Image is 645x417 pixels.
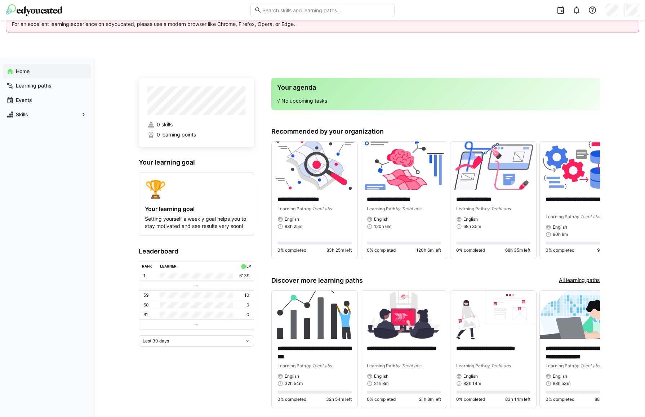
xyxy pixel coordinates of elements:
span: Learning Path [277,363,306,368]
span: by TechLabs [574,363,600,368]
span: 0% completed [277,396,306,402]
input: Search skills and learning paths… [262,7,391,13]
h3: Recommended by your organization [271,127,600,135]
span: 0% completed [456,396,485,402]
h3: Your agenda [277,84,594,91]
span: 32h 54m left [326,396,352,402]
h3: Your learning goal [139,158,254,166]
span: 0% completed [546,396,574,402]
p: 61 [143,312,148,318]
span: English [285,216,299,222]
h3: Discover more learning paths [271,277,363,284]
span: Learning Path [367,206,395,211]
div: Rank [142,264,152,268]
span: Learning Path [546,214,574,219]
p: 10 [244,292,249,298]
span: 83h 14m [463,381,481,386]
span: by TechLabs [574,214,600,219]
p: √ No upcoming tasks [277,97,594,104]
span: English [463,216,478,222]
img: image [450,142,536,190]
span: Learning Path [277,206,306,211]
a: 0 skills [147,121,245,128]
img: image [361,291,447,339]
span: 68h 35m [463,224,481,229]
p: 60 [143,302,149,308]
span: Last 30 days [143,338,169,344]
span: 0 learning points [157,131,196,138]
img: image [540,291,626,339]
p: 59 [143,292,148,298]
p: 0 [246,302,249,308]
span: 88h 53m left [595,396,620,402]
span: by TechLabs [306,206,332,211]
span: 0% completed [456,247,485,253]
a: All learning paths [559,277,600,284]
h4: Your learning goal [145,205,248,212]
span: by TechLabs [306,363,332,368]
div: Learner [160,264,177,268]
p: For an excellent learning experience on edyoucated, please use a modern browser like Chrome, Fire... [12,21,633,28]
span: by TechLabs [485,363,511,368]
span: by TechLabs [485,206,511,211]
span: 0% completed [367,247,396,253]
span: by TechLabs [395,363,421,368]
img: image [361,142,447,190]
span: English [553,373,567,379]
span: English [553,224,567,230]
p: 6139 [239,273,249,279]
span: English [285,373,299,379]
span: 0% completed [546,247,574,253]
div: LP [246,264,251,268]
p: 1 [143,273,146,279]
span: 21h 8m [374,381,388,386]
span: 88h 53m [553,381,570,386]
img: image [450,291,536,339]
span: Learning Path [367,363,395,368]
div: 🏆 [145,178,248,199]
span: 83h 14m left [505,396,530,402]
span: 120h 6m [374,224,391,229]
img: image [540,142,626,190]
span: 0 skills [157,121,173,128]
img: image [272,142,357,190]
span: 83h 25m left [326,247,352,253]
p: 0 [246,312,249,318]
span: Learning Path [546,363,574,368]
span: 83h 25m [285,224,302,229]
h3: Leaderboard [139,247,254,255]
img: image [272,291,357,339]
span: 21h 8m left [419,396,441,402]
span: Learning Path [456,363,485,368]
span: by TechLabs [395,206,421,211]
span: English [374,216,388,222]
span: English [374,373,388,379]
span: Learning Path [456,206,485,211]
span: English [463,373,478,379]
span: 68h 35m left [505,247,530,253]
span: 90h 8m left [597,247,620,253]
span: 0% completed [367,396,396,402]
p: Setting yourself a weekly goal helps you to stay motivated and see results very soon! [145,215,248,230]
span: 32h 54m [285,381,303,386]
span: 90h 8m [553,232,568,237]
span: 0% completed [277,247,306,253]
span: 120h 6m left [416,247,441,253]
